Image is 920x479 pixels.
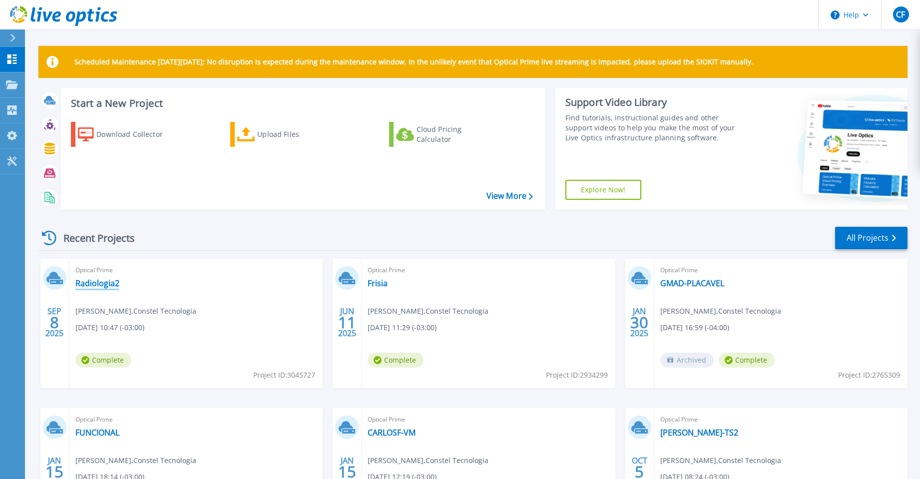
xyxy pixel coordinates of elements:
[75,306,196,317] span: [PERSON_NAME] , Constel Tecnologia
[368,265,609,276] span: Optical Prime
[75,455,196,466] span: [PERSON_NAME] , Constel Tecnologia
[71,98,532,109] h3: Start a New Project
[565,113,745,143] div: Find tutorials, instructional guides and other support videos to help you make the most of your L...
[389,122,500,147] a: Cloud Pricing Calculator
[368,414,609,425] span: Optical Prime
[660,265,902,276] span: Optical Prime
[253,370,315,381] span: Project ID: 3045727
[565,96,745,109] div: Support Video Library
[75,428,119,438] a: FUNCIONAL
[417,124,496,144] div: Cloud Pricing Calculator
[50,318,59,327] span: 8
[838,370,900,381] span: Project ID: 2765309
[896,10,905,18] span: CF
[230,122,342,147] a: Upload Files
[75,278,119,288] a: Radiologia2
[368,455,488,466] span: [PERSON_NAME] , Constel Tecnologia
[45,468,63,476] span: 15
[565,180,641,200] a: Explore Now!
[257,124,337,144] div: Upload Files
[368,278,388,288] a: Frisia
[75,265,317,276] span: Optical Prime
[368,353,424,368] span: Complete
[71,122,182,147] a: Download Collector
[630,304,649,341] div: JAN 2025
[630,318,648,327] span: 30
[338,318,356,327] span: 11
[368,428,416,438] a: CARLOSF-VM
[835,227,908,249] a: All Projects
[45,304,64,341] div: SEP 2025
[660,455,781,466] span: [PERSON_NAME] , Constel Tecnologia
[75,322,144,333] span: [DATE] 10:47 (-03:00)
[338,468,356,476] span: 15
[368,306,488,317] span: [PERSON_NAME] , Constel Tecnologia
[635,468,644,476] span: 5
[660,428,738,438] a: [PERSON_NAME]-TS2
[660,353,714,368] span: Archived
[660,306,781,317] span: [PERSON_NAME] , Constel Tecnologia
[96,124,176,144] div: Download Collector
[486,191,533,201] a: View More
[75,414,317,425] span: Optical Prime
[38,226,148,250] div: Recent Projects
[660,278,724,288] a: GMAD-PLACAVEL
[660,414,902,425] span: Optical Prime
[660,322,729,333] span: [DATE] 16:59 (-04:00)
[368,322,437,333] span: [DATE] 11:29 (-03:00)
[338,304,357,341] div: JUN 2025
[75,353,131,368] span: Complete
[719,353,775,368] span: Complete
[74,58,753,66] p: Scheduled Maintenance [DATE][DATE]: No disruption is expected during the maintenance window. In t...
[546,370,608,381] span: Project ID: 2934299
